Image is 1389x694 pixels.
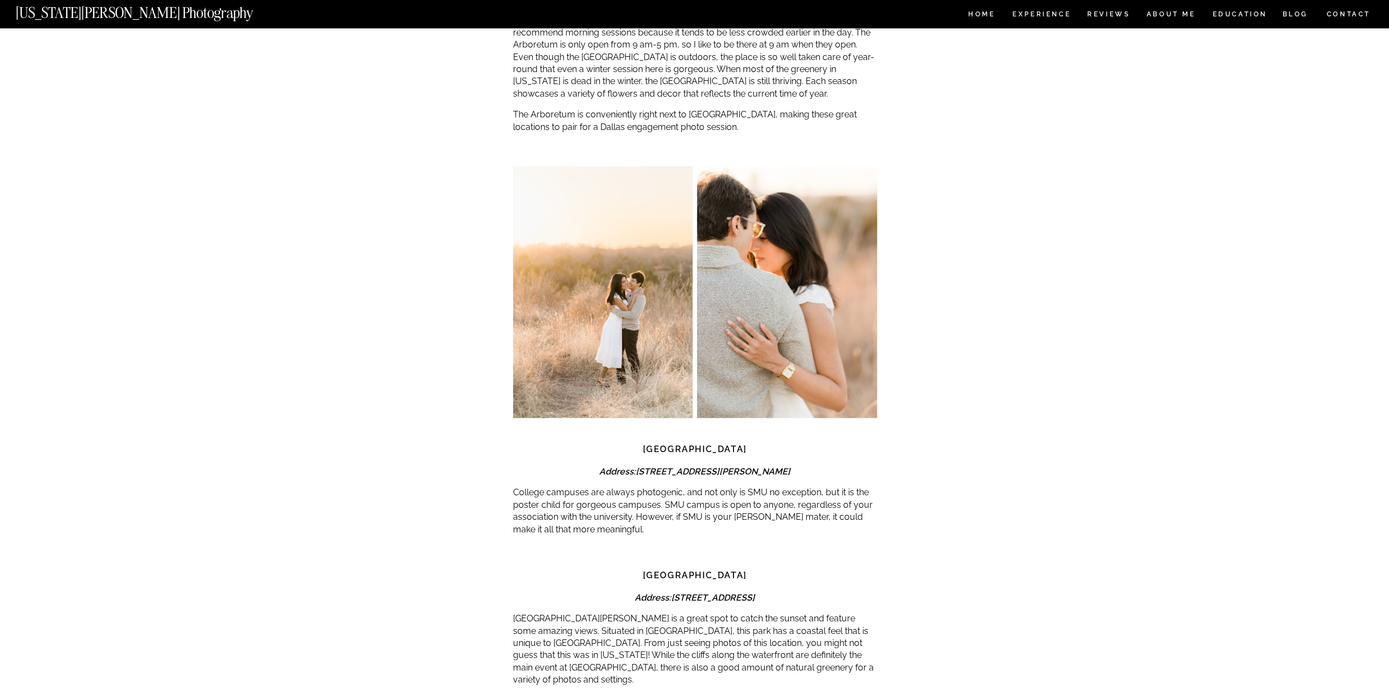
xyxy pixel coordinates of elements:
[1326,8,1371,20] a: CONTACT
[1282,11,1308,20] a: BLOG
[966,11,997,20] a: HOME
[513,487,877,536] p: College campuses are always photogenic, and not only is SMU no exception, but it is the poster ch...
[513,167,693,418] img: dallas engagement photos at tandy hills
[642,444,747,454] strong: [GEOGRAPHIC_DATA]
[642,570,747,580] strong: [GEOGRAPHIC_DATA]
[1012,11,1070,20] a: Experience
[513,613,877,686] p: [GEOGRAPHIC_DATA][PERSON_NAME] is a great spot to catch the sunset and feature some amazing views...
[635,592,755,603] em: Address:
[697,167,877,418] img: dallas engagement photos at tandy hills during golden hour
[513,109,877,133] p: The Arboretum is conveniently right next to [GEOGRAPHIC_DATA], making these great locations to pa...
[636,466,790,477] strong: [STREET_ADDRESS][PERSON_NAME]
[16,5,290,15] a: [US_STATE][PERSON_NAME] Photography
[1087,11,1128,20] a: REVIEWS
[1146,11,1196,20] a: ABOUT ME
[671,592,755,603] strong: [STREET_ADDRESS]
[599,466,790,477] em: Address:
[1211,11,1268,20] a: EDUCATION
